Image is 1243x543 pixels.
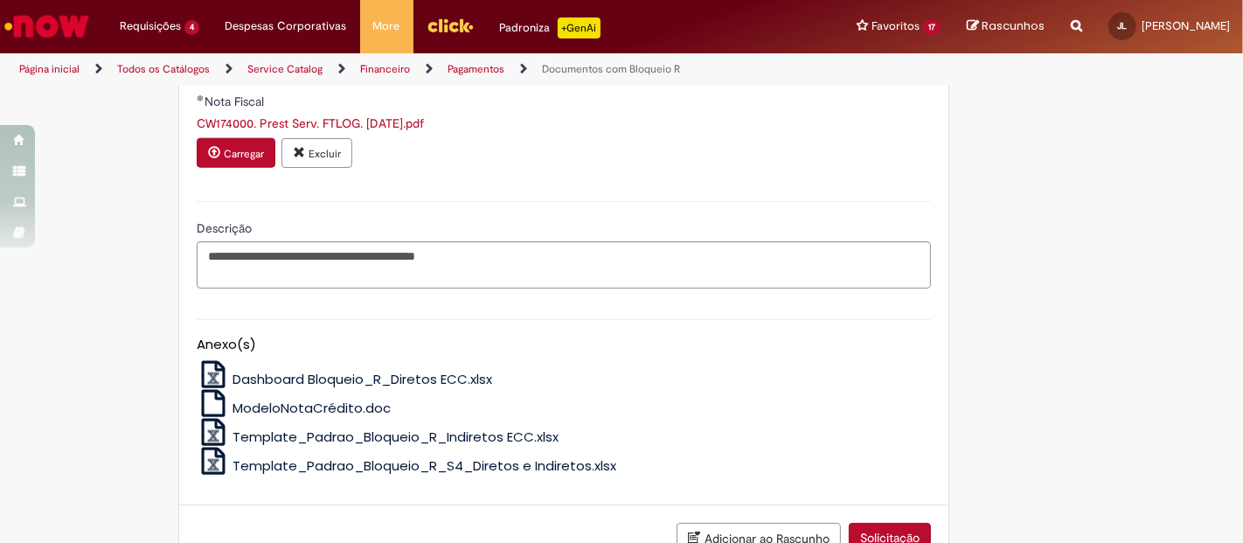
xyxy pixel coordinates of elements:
[923,20,941,35] span: 17
[360,62,410,76] a: Financeiro
[2,9,92,44] img: ServiceNow
[197,338,931,352] h5: Anexo(s)
[247,62,323,76] a: Service Catalog
[427,12,474,38] img: click_logo_yellow_360x200.png
[871,17,920,35] span: Favoritos
[233,456,616,475] span: Template_Padrao_Bloqueio_R_S4_Diretos e Indiretos.xlsx
[226,17,347,35] span: Despesas Corporativas
[373,17,400,35] span: More
[233,428,559,446] span: Template_Padrao_Bloqueio_R_Indiretos ECC.xlsx
[309,147,341,161] small: Excluir
[500,17,601,38] div: Padroniza
[197,399,392,417] a: ModeloNotaCrédito.doc
[197,456,617,475] a: Template_Padrao_Bloqueio_R_S4_Diretos e Indiretos.xlsx
[233,399,391,417] span: ModeloNotaCrédito.doc
[197,115,424,131] a: Download de CW174000. Prest Serv. FTLOG. 19.01.23.pdf
[448,62,504,76] a: Pagamentos
[1142,18,1230,33] span: [PERSON_NAME]
[197,94,205,101] span: Obrigatório Preenchido
[117,62,210,76] a: Todos os Catálogos
[982,17,1045,34] span: Rascunhos
[13,53,816,86] ul: Trilhas de página
[233,370,492,388] span: Dashboard Bloqueio_R_Diretos ECC.xlsx
[1118,20,1128,31] span: JL
[224,147,264,161] small: Carregar
[184,20,199,35] span: 4
[197,370,493,388] a: Dashboard Bloqueio_R_Diretos ECC.xlsx
[205,94,267,109] span: Nota Fiscal
[542,62,680,76] a: Documentos com Bloqueio R
[967,18,1045,35] a: Rascunhos
[197,138,275,168] button: Carregar anexo de Nota Fiscal Required
[281,138,352,168] button: Excluir anexo CW174000. Prest Serv. FTLOG. 19.01.23.pdf
[558,17,601,38] p: +GenAi
[19,62,80,76] a: Página inicial
[197,241,931,289] textarea: Descrição
[120,17,181,35] span: Requisições
[197,220,255,236] span: Descrição
[197,428,559,446] a: Template_Padrao_Bloqueio_R_Indiretos ECC.xlsx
